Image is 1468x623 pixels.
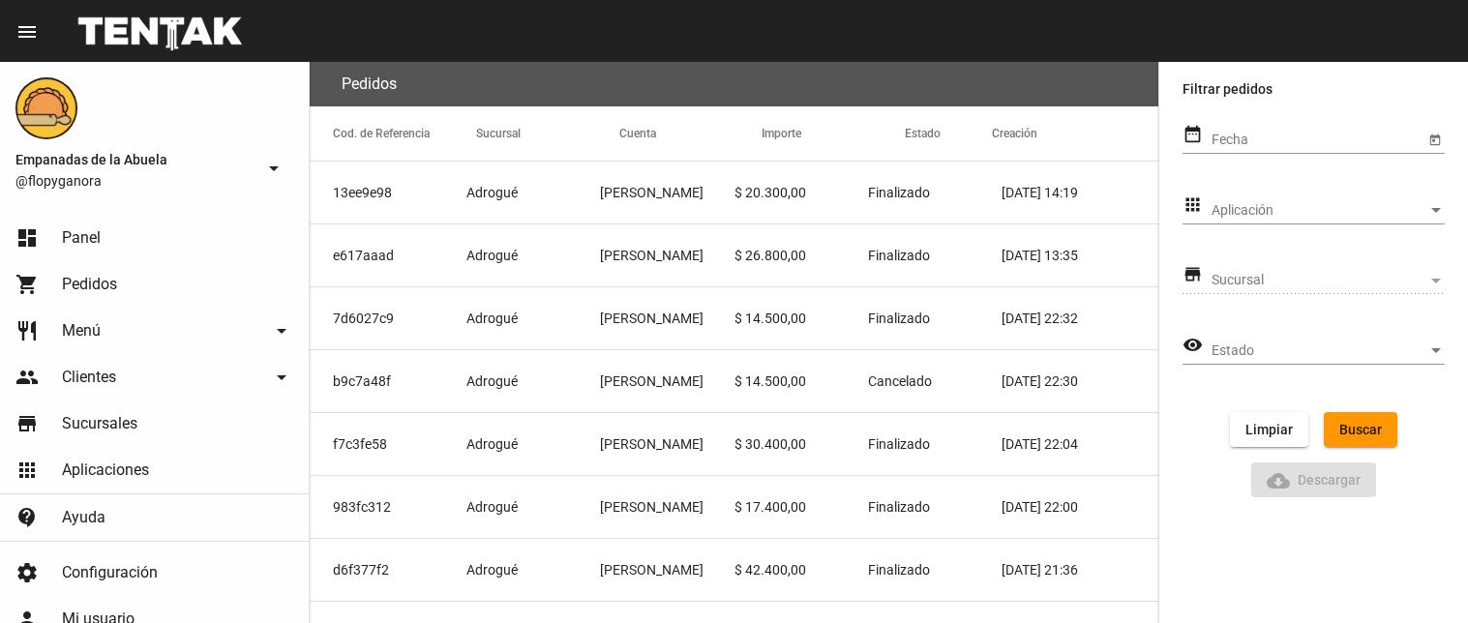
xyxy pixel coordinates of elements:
[734,287,868,349] mat-cell: $ 14.500,00
[270,366,293,389] mat-icon: arrow_drop_down
[734,162,868,223] mat-cell: $ 20.300,00
[1002,224,1158,286] mat-cell: [DATE] 13:35
[600,287,734,349] mat-cell: [PERSON_NAME]
[1212,203,1427,219] span: Aplicación
[1267,472,1362,488] span: Descargar
[1245,422,1293,437] span: Limpiar
[466,309,518,328] span: Adrogué
[1183,123,1203,146] mat-icon: date_range
[15,171,255,191] span: @flopyganora
[62,321,101,341] span: Menú
[1183,334,1203,357] mat-icon: visibility
[62,414,137,433] span: Sucursales
[62,460,149,480] span: Aplicaciones
[600,224,734,286] mat-cell: [PERSON_NAME]
[1339,422,1382,437] span: Buscar
[734,413,868,475] mat-cell: $ 30.400,00
[1183,263,1203,286] mat-icon: store
[476,106,619,161] mat-header-cell: Sucursal
[1002,476,1158,538] mat-cell: [DATE] 22:00
[1230,412,1308,447] button: Limpiar
[262,157,285,180] mat-icon: arrow_drop_down
[270,319,293,342] mat-icon: arrow_drop_down
[734,476,868,538] mat-cell: $ 17.400,00
[600,350,734,412] mat-cell: [PERSON_NAME]
[1002,350,1158,412] mat-cell: [DATE] 22:30
[1251,462,1377,497] button: Descargar ReporteDescargar
[868,560,930,579] span: Finalizado
[466,183,518,202] span: Adrogué
[62,275,117,294] span: Pedidos
[15,412,39,435] mat-icon: store
[466,497,518,517] span: Adrogué
[15,226,39,250] mat-icon: dashboard
[466,371,518,391] span: Adrogué
[619,106,763,161] mat-header-cell: Cuenta
[992,106,1158,161] mat-header-cell: Creación
[1324,412,1397,447] button: Buscar
[1212,343,1427,359] span: Estado
[1002,287,1158,349] mat-cell: [DATE] 22:32
[310,539,466,601] mat-cell: d6f377f2
[868,434,930,454] span: Finalizado
[15,273,39,296] mat-icon: shopping_cart
[466,434,518,454] span: Adrogué
[868,309,930,328] span: Finalizado
[734,539,868,601] mat-cell: $ 42.400,00
[15,148,255,171] span: Empanadas de la Abuela
[310,476,466,538] mat-cell: 983fc312
[342,71,397,98] h3: Pedidos
[15,561,39,584] mat-icon: settings
[868,183,930,202] span: Finalizado
[734,350,868,412] mat-cell: $ 14.500,00
[1183,193,1203,217] mat-icon: apps
[310,350,466,412] mat-cell: b9c7a48f
[1424,129,1445,149] button: Open calendar
[1002,162,1158,223] mat-cell: [DATE] 14:19
[600,162,734,223] mat-cell: [PERSON_NAME]
[15,20,39,44] mat-icon: menu
[1002,413,1158,475] mat-cell: [DATE] 22:04
[1002,539,1158,601] mat-cell: [DATE] 21:36
[15,319,39,342] mat-icon: restaurant
[1212,133,1424,148] input: Fecha
[1212,273,1427,288] span: Sucursal
[310,287,466,349] mat-cell: 7d6027c9
[62,228,101,248] span: Panel
[62,508,105,527] span: Ayuda
[762,106,905,161] mat-header-cell: Importe
[868,371,932,391] span: Cancelado
[1212,273,1445,288] mat-select: Sucursal
[15,366,39,389] mat-icon: people
[310,62,1158,106] flou-section-header: Pedidos
[600,539,734,601] mat-cell: [PERSON_NAME]
[62,368,116,387] span: Clientes
[1212,343,1445,359] mat-select: Estado
[466,560,518,579] span: Adrogué
[868,497,930,517] span: Finalizado
[734,224,868,286] mat-cell: $ 26.800,00
[15,506,39,529] mat-icon: contact_support
[310,413,466,475] mat-cell: f7c3fe58
[310,162,466,223] mat-cell: 13ee9e98
[466,246,518,265] span: Adrogué
[600,476,734,538] mat-cell: [PERSON_NAME]
[15,77,77,139] img: f0136945-ed32-4f7c-91e3-a375bc4bb2c5.png
[15,459,39,482] mat-icon: apps
[62,563,158,582] span: Configuración
[905,106,992,161] mat-header-cell: Estado
[600,413,734,475] mat-cell: [PERSON_NAME]
[1183,77,1445,101] label: Filtrar pedidos
[310,106,476,161] mat-header-cell: Cod. de Referencia
[1267,469,1290,492] mat-icon: Descargar Reporte
[310,224,466,286] mat-cell: e617aaad
[868,246,930,265] span: Finalizado
[1212,203,1445,219] mat-select: Aplicación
